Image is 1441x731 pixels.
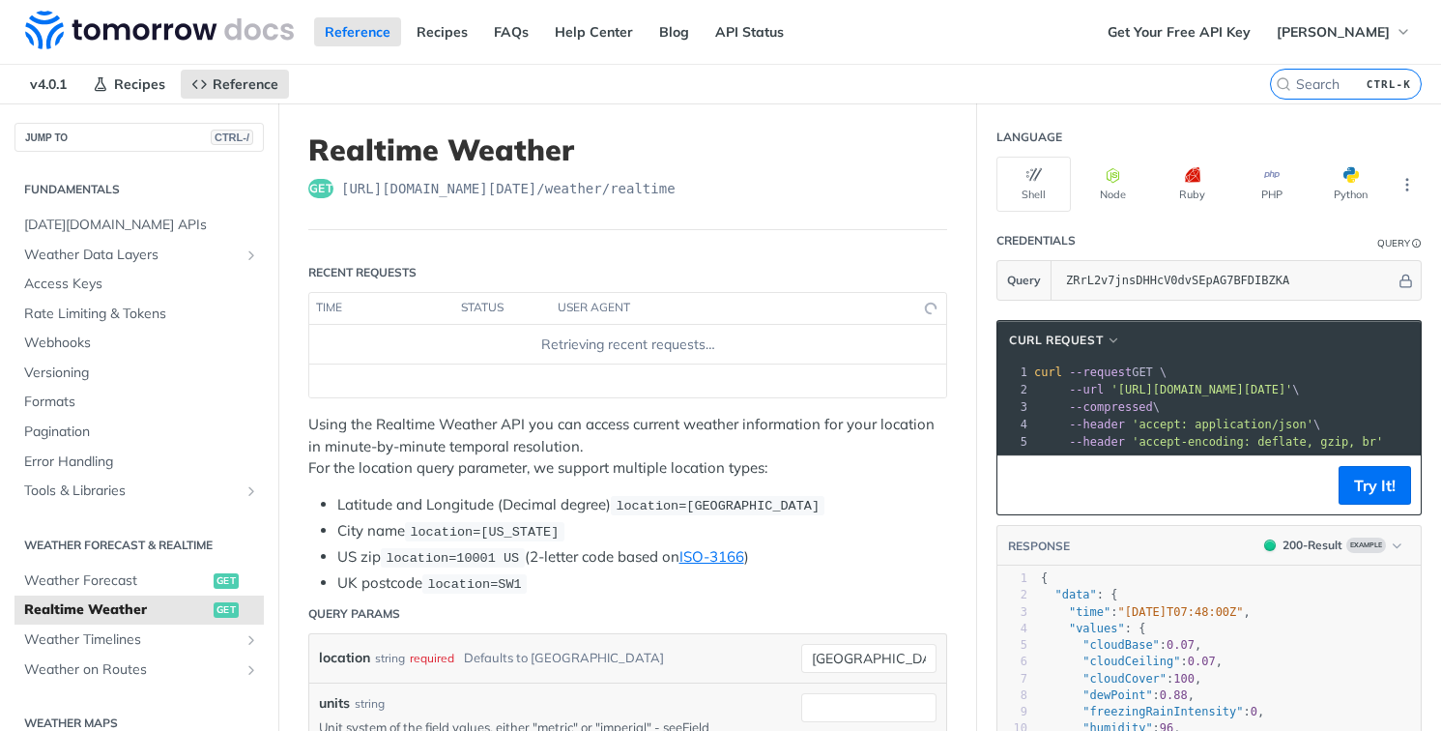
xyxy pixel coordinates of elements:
a: Recipes [406,17,478,46]
span: Versioning [24,364,259,383]
div: 1 [997,570,1027,587]
p: Using the Realtime Weather API you can access current weather information for your location in mi... [308,414,947,480]
span: '[URL][DOMAIN_NAME][DATE]' [1110,383,1292,396]
span: Weather Forecast [24,571,209,591]
span: "cloudCover" [1082,672,1167,686]
span: : , [1041,672,1201,686]
li: UK postcode [337,572,947,595]
span: : , [1041,605,1251,619]
button: Python [1313,157,1388,212]
div: required [410,644,454,672]
div: 3 [997,604,1027,621]
button: Copy to clipboard [1007,471,1034,500]
span: 200 [1264,540,1276,551]
span: "freezingRainIntensity" [1082,705,1243,718]
span: Weather Data Layers [24,246,239,265]
span: 'accept: application/json' [1132,418,1313,431]
span: [DATE][DOMAIN_NAME] APIs [24,216,259,235]
span: location=[GEOGRAPHIC_DATA] [616,499,820,513]
a: Tools & LibrariesShow subpages for Tools & Libraries [14,477,264,506]
li: US zip (2-letter code based on ) [337,546,947,569]
span: : , [1041,688,1195,702]
span: location=SW1 [427,577,521,592]
button: Show subpages for Weather Timelines [244,632,259,648]
a: Versioning [14,359,264,388]
a: Weather on RoutesShow subpages for Weather on Routes [14,656,264,685]
li: Latitude and Longitude (Decimal degree) [337,494,947,516]
div: 3 [997,398,1030,416]
span: get [214,602,239,618]
label: location [319,644,370,672]
div: 1 [997,364,1030,381]
div: Retrieving recent requests… [317,335,938,355]
a: ISO-3166 [679,547,744,566]
div: Defaults to [GEOGRAPHIC_DATA] [464,644,664,672]
span: GET \ [1034,365,1167,379]
span: v4.0.1 [19,70,77,99]
span: "dewPoint" [1082,688,1152,702]
button: [PERSON_NAME] [1266,17,1422,46]
span: : { [1041,622,1145,635]
span: --compressed [1069,400,1153,414]
span: Weather Timelines [24,630,239,650]
span: "values" [1069,622,1125,635]
div: string [375,644,405,672]
span: : { [1041,588,1118,601]
a: Reference [314,17,401,46]
button: Shell [996,157,1071,212]
div: 2 [997,381,1030,398]
div: 200 - Result [1282,537,1342,554]
button: RESPONSE [1007,537,1071,556]
th: time [309,293,454,324]
span: \ [1034,418,1320,431]
span: location=[US_STATE] [410,525,559,540]
li: City name [337,520,947,542]
span: [PERSON_NAME] [1277,23,1390,41]
button: cURL Request [1002,331,1128,350]
div: 6 [997,654,1027,670]
span: : , [1041,705,1264,718]
button: Hide [1396,271,1416,290]
span: Webhooks [24,334,259,353]
a: FAQs [483,17,539,46]
div: 4 [997,416,1030,433]
a: Webhooks [14,329,264,358]
label: units [319,693,350,714]
span: Rate Limiting & Tokens [24,305,259,324]
span: --request [1069,365,1132,379]
button: Try It! [1339,466,1411,505]
span: "data" [1054,588,1096,601]
button: JUMP TOCTRL-/ [14,123,264,152]
div: 4 [997,621,1027,637]
input: apikey [1056,261,1396,300]
span: "time" [1069,605,1110,619]
span: --header [1069,418,1125,431]
div: 8 [997,687,1027,704]
span: --header [1069,435,1125,449]
span: https://api.tomorrow.io/v4/weather/realtime [341,179,676,198]
span: \ [1034,400,1160,414]
span: Weather on Routes [24,660,239,680]
a: Formats [14,388,264,417]
h2: Fundamentals [14,181,264,198]
div: QueryInformation [1377,236,1422,250]
button: Show subpages for Weather Data Layers [244,248,259,263]
span: : , [1041,655,1223,668]
div: 9 [997,704,1027,720]
span: Tools & Libraries [24,482,239,501]
span: 100 [1173,672,1195,686]
span: { [1041,571,1048,585]
span: get [308,179,333,198]
span: Recipes [114,75,165,93]
img: Tomorrow.io Weather API Docs [25,11,294,49]
h2: Weather Forecast & realtime [14,537,264,554]
span: 'accept-encoding: deflate, gzip, br' [1132,435,1383,449]
div: 5 [997,433,1030,451]
a: [DATE][DOMAIN_NAME] APIs [14,211,264,240]
button: 200200-ResultExample [1254,536,1411,555]
div: Language [996,129,1062,146]
a: Error Handling [14,448,264,477]
i: Information [1412,239,1422,249]
span: --url [1069,383,1104,396]
div: 7 [997,671,1027,687]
